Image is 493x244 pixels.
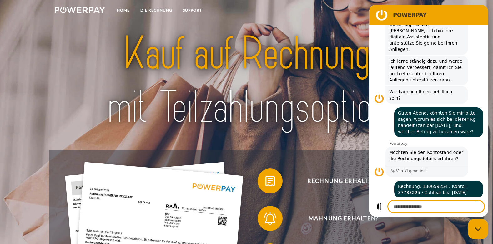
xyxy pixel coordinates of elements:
[258,168,420,193] button: Rechnung erhalten?
[112,5,135,16] a: Home
[73,24,420,137] img: title-powerpay_de.svg
[369,5,488,217] iframe: Messaging-Fenster
[262,173,278,189] img: qb_bill.svg
[258,206,420,231] button: Mahnung erhalten?
[135,5,178,16] a: DIE RECHNUNG
[468,219,488,239] iframe: Schaltfläche zum Öffnen des Messaging-Fensters, 1 ungelesene Nachricht
[267,206,420,231] span: Mahnung erhalten?
[55,7,105,13] img: logo-powerpay-white.svg
[262,211,278,226] img: qb_bell.svg
[267,168,420,193] span: Rechnung erhalten?
[406,5,425,16] a: agb
[178,5,207,16] a: SUPPORT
